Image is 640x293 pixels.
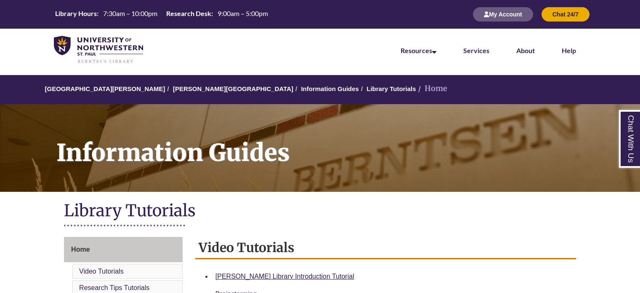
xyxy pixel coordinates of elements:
span: 7:30am – 10:00pm [103,9,157,17]
a: My Account [473,11,533,18]
a: Help [562,46,576,54]
a: About [516,46,535,54]
a: Hours Today [52,9,271,20]
h2: Video Tutorials [195,237,576,259]
h1: Library Tutorials [64,200,576,223]
a: [PERSON_NAME][GEOGRAPHIC_DATA] [173,85,293,92]
li: Home [416,83,447,95]
a: Library Tutorials [366,85,416,92]
a: Services [463,46,489,54]
th: Library Hours: [52,9,100,18]
a: [PERSON_NAME] Library Introduction Tutorial [215,273,354,280]
span: 9:00am – 5:00pm [218,9,268,17]
span: Home [71,246,90,253]
a: Information Guides [301,85,359,92]
a: Home [64,237,183,262]
a: Research Tips Tutorials [79,284,149,291]
table: Hours Today [52,9,271,19]
button: Chat 24/7 [542,7,590,22]
th: Research Desk: [163,9,214,18]
h1: Information Guides [47,104,640,181]
a: [GEOGRAPHIC_DATA][PERSON_NAME] [45,85,165,92]
img: UNWSP Library Logo [54,36,143,64]
a: Chat 24/7 [542,11,590,18]
a: Video Tutorials [79,268,124,275]
button: My Account [473,7,533,22]
a: Resources [401,46,436,54]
